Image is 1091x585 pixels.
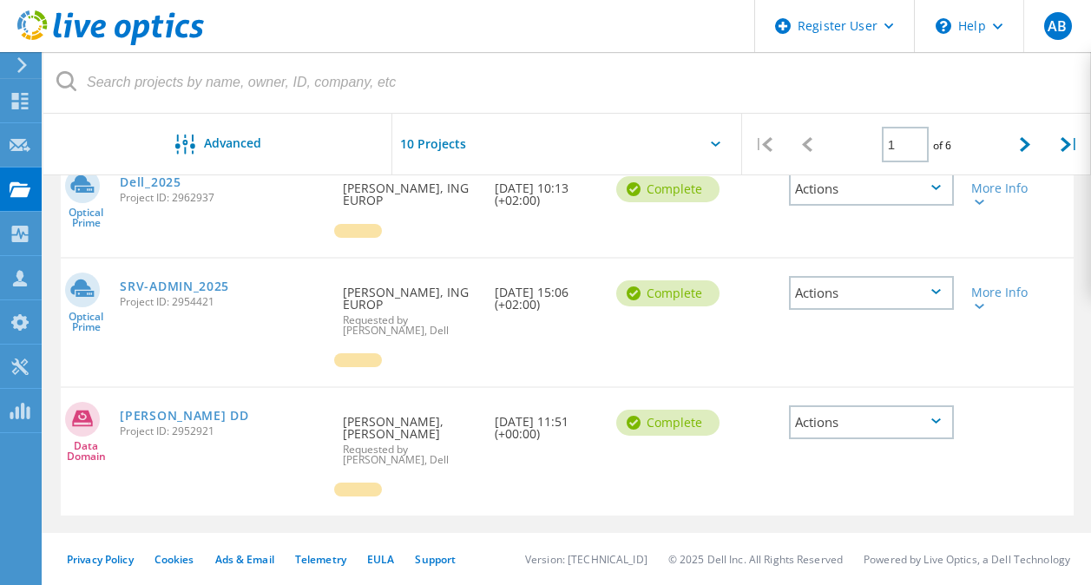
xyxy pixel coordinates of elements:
span: Project ID: 2962937 [120,193,325,203]
div: [PERSON_NAME], [PERSON_NAME] [334,388,486,483]
div: Complete [616,280,720,306]
span: Project ID: 2954421 [120,297,325,307]
a: Dell_2025 [120,176,181,188]
a: Privacy Policy [67,552,134,567]
div: [DATE] 15:06 (+02:00) [486,259,608,328]
div: Actions [789,276,954,310]
a: Live Optics Dashboard [17,36,204,49]
div: [DATE] 11:51 (+00:00) [486,388,608,457]
a: EULA [367,552,394,567]
span: AB [1048,19,1067,33]
div: [PERSON_NAME], ING EUROP [334,259,486,353]
div: Actions [789,172,954,206]
span: Requested by [PERSON_NAME], Dell [343,444,477,465]
div: | [742,114,785,175]
span: Requested by [PERSON_NAME], Dell [343,315,477,336]
span: Optical Prime [61,207,111,228]
a: Support [415,552,456,567]
a: Telemetry [295,552,346,567]
a: Ads & Email [215,552,274,567]
div: More Info [971,286,1035,311]
li: © 2025 Dell Inc. All Rights Reserved [668,552,843,567]
div: More Info [971,182,1035,207]
li: Version: [TECHNICAL_ID] [525,552,647,567]
span: of 6 [933,138,951,153]
span: Data Domain [61,441,111,462]
div: | [1048,114,1091,175]
div: [PERSON_NAME], ING EUROP [334,154,486,224]
div: Complete [616,410,720,436]
a: [PERSON_NAME] DD [120,410,248,422]
li: Powered by Live Optics, a Dell Technology [864,552,1070,567]
svg: \n [936,18,951,34]
div: Actions [789,405,954,439]
span: Advanced [204,137,261,149]
span: Project ID: 2952921 [120,426,325,437]
div: Complete [616,176,720,202]
a: Cookies [154,552,194,567]
a: SRV-ADMIN_2025 [120,280,229,292]
span: Optical Prime [61,312,111,332]
div: [DATE] 10:13 (+02:00) [486,154,608,224]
